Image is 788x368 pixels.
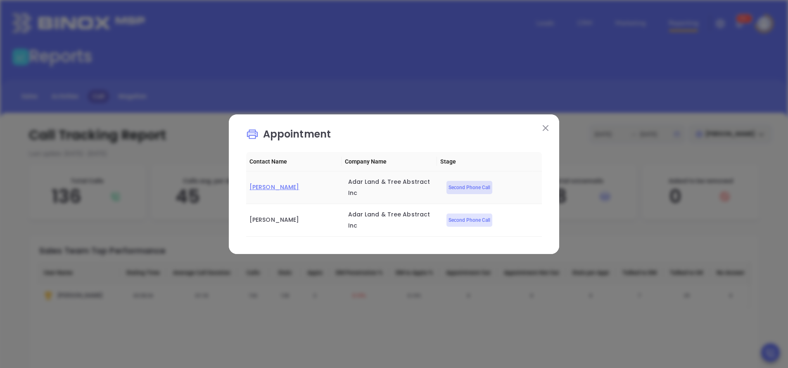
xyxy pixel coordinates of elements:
[449,183,490,192] span: Second Phone Call
[342,152,437,171] th: Company Name
[246,152,342,171] th: Contact Name
[249,183,299,191] span: [PERSON_NAME]
[543,125,548,131] img: close modal
[246,127,542,146] p: Appointment
[449,216,490,225] span: Second Phone Call
[348,178,432,197] span: Adar Land & Tree Abstract Inc
[437,152,532,171] th: Stage
[348,210,432,230] span: Adar Land & Tree Abstract Inc
[249,216,299,224] span: [PERSON_NAME]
